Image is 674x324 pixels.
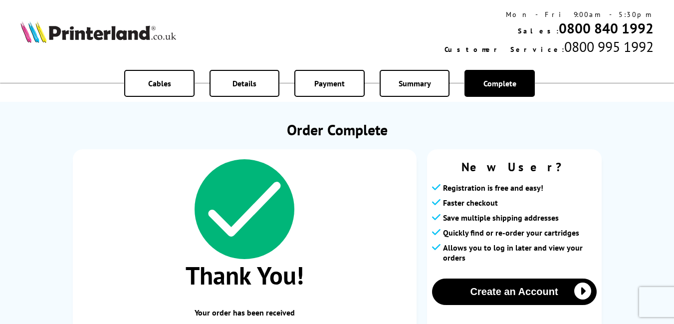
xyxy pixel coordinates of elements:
span: Payment [314,78,345,88]
span: Allows you to log in later and view your orders [443,243,597,263]
span: Cables [148,78,171,88]
div: Mon - Fri 9:00am - 5:30pm [445,10,654,19]
span: Your order has been received [83,308,407,318]
button: Create an Account [432,279,597,305]
span: Customer Service: [445,45,564,54]
span: Sales: [518,26,559,35]
span: Registration is free and easy! [443,183,543,193]
span: Save multiple shipping addresses [443,213,559,223]
h1: Order Complete [73,120,602,139]
span: Quickly find or re-order your cartridges [443,228,579,238]
span: Faster checkout [443,198,498,208]
span: Complete [483,78,516,88]
a: 0800 840 1992 [559,19,654,37]
span: New User? [432,159,597,175]
img: Printerland Logo [20,21,176,43]
span: 0800 995 1992 [564,37,654,56]
span: Thank You! [83,259,407,292]
span: Summary [399,78,431,88]
span: Details [232,78,256,88]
